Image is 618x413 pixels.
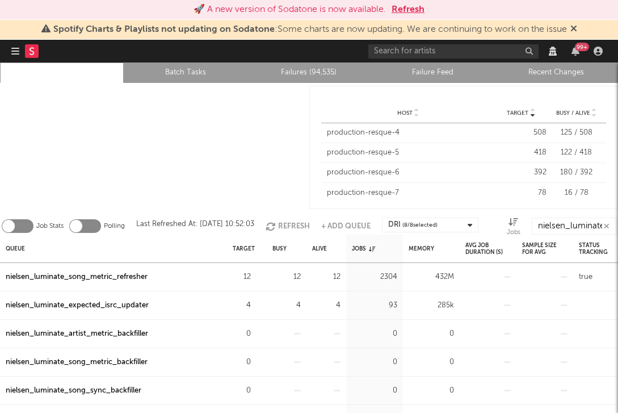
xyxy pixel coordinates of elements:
[507,110,528,116] span: Target
[352,236,375,261] div: Jobs
[522,236,567,261] div: Sample Size For Avg
[327,127,490,139] div: production-resque-4
[104,219,125,233] label: Polling
[552,127,600,139] div: 125 / 508
[409,327,454,341] div: 0
[266,218,310,235] button: Refresh
[409,356,454,369] div: 0
[6,384,141,398] a: nielsen_luminate_song_sync_backfiller
[495,167,546,178] div: 392
[272,299,301,312] div: 4
[233,356,251,369] div: 0
[352,270,397,284] div: 2304
[409,384,454,398] div: 0
[501,66,612,80] a: Recent Changes
[409,270,454,284] div: 432M
[136,218,254,235] div: Last Refreshed At: [DATE] 10:52:03
[495,127,546,139] div: 508
[312,299,340,312] div: 4
[575,43,589,51] div: 99 +
[388,218,438,232] div: DRI
[327,167,490,178] div: production-resque-6
[233,236,255,261] div: Target
[352,384,397,398] div: 0
[552,147,600,158] div: 122 / 418
[570,25,577,34] span: Dismiss
[194,3,386,16] div: 🚀 A new version of Sodatone is now available.
[130,66,241,80] a: Batch Tasks
[532,218,617,235] input: Search...
[6,356,148,369] a: nielsen_luminate_song_metric_backfiller
[272,270,301,284] div: 12
[272,236,287,261] div: Busy
[327,187,490,199] div: production-resque-7
[327,147,490,158] div: production-resque-5
[6,327,148,341] a: nielsen_luminate_artist_metric_backfiller
[579,270,592,284] div: true
[352,356,397,369] div: 0
[352,327,397,341] div: 0
[368,44,539,59] input: Search for artists
[312,270,340,284] div: 12
[552,167,600,178] div: 180 / 392
[321,218,371,235] button: + Add Queue
[571,47,579,56] button: 99+
[352,299,397,312] div: 93
[233,384,251,398] div: 0
[312,236,327,261] div: Alive
[53,25,275,34] span: Spotify Charts & Playlists not updating on Sodatone
[552,187,600,199] div: 16 / 78
[409,236,434,261] div: Memory
[254,66,365,80] a: Failures (94,535)
[6,299,149,312] a: nielsen_luminate_expected_isrc_updater
[6,236,25,261] div: Queue
[402,218,438,232] span: ( 8 / 8 selected)
[495,147,546,158] div: 418
[507,226,520,240] div: Jobs
[233,270,251,284] div: 12
[233,299,251,312] div: 4
[556,110,590,116] span: Busy / Alive
[392,3,424,16] button: Refresh
[36,219,64,233] label: Job Stats
[233,327,251,341] div: 0
[495,187,546,199] div: 78
[6,66,117,80] a: Queue Stats
[409,299,454,312] div: 285k
[53,25,567,34] span: : Some charts are now updating. We are continuing to work on the issue
[397,110,413,116] span: Host
[465,236,511,261] div: Avg Job Duration (s)
[6,270,148,284] a: nielsen_luminate_song_metric_refresher
[507,218,520,239] div: Jobs
[377,66,488,80] a: Failure Feed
